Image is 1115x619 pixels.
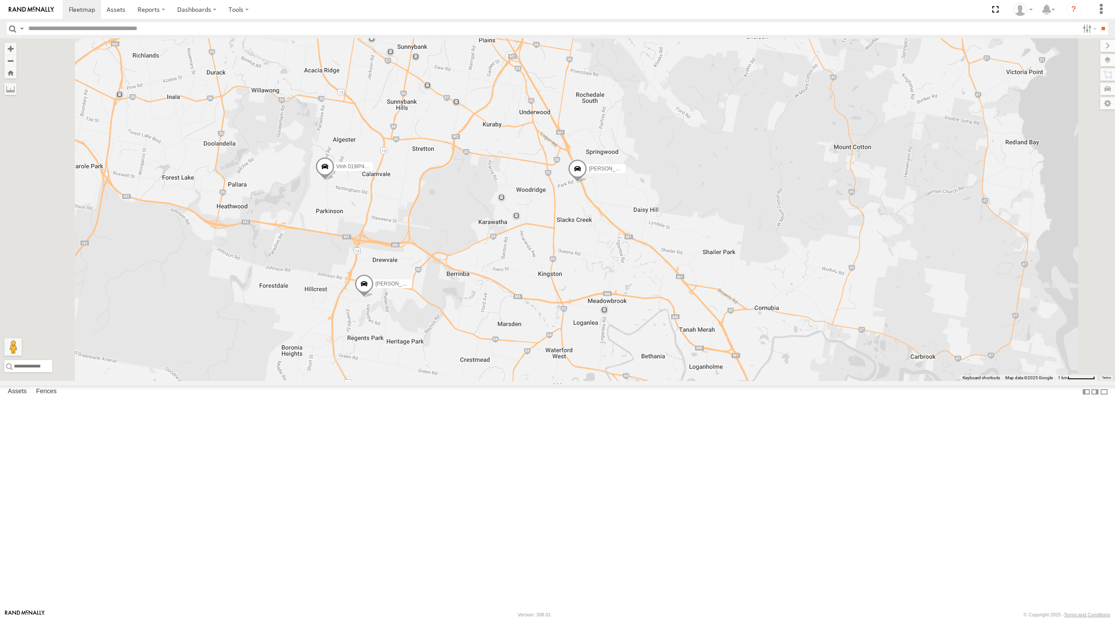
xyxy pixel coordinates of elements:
div: Version: 308.01 [518,612,551,617]
button: Drag Pegman onto the map to open Street View [4,338,22,356]
span: [PERSON_NAME] - 347FB3 [589,166,655,172]
a: Visit our Website [5,610,45,619]
i: ? [1067,3,1081,17]
button: Map scale: 1 km per 59 pixels [1055,375,1098,381]
button: Zoom Home [4,67,17,78]
label: Search Query [18,22,25,35]
label: Fences [32,386,61,398]
label: Map Settings [1100,97,1115,109]
a: Terms (opens in new tab) [1102,376,1111,380]
a: Terms and Conditions [1064,612,1110,617]
span: 1 km [1058,375,1068,380]
label: Search Filter Options [1079,22,1098,35]
span: [PERSON_NAME] [375,281,419,287]
label: Measure [4,83,17,95]
button: Zoom out [4,54,17,67]
span: Map data ©2025 Google [1005,375,1053,380]
div: Marco DiBenedetto [1010,3,1036,16]
span: Vinh 019IP4 - Hilux [336,163,381,170]
button: Zoom in [4,43,17,54]
label: Hide Summary Table [1100,385,1108,398]
button: Keyboard shortcuts [963,375,1000,381]
label: Assets [3,386,31,398]
div: © Copyright 2025 - [1024,612,1110,617]
label: Dock Summary Table to the Left [1082,385,1091,398]
label: Dock Summary Table to the Right [1091,385,1099,398]
img: rand-logo.svg [9,7,54,13]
